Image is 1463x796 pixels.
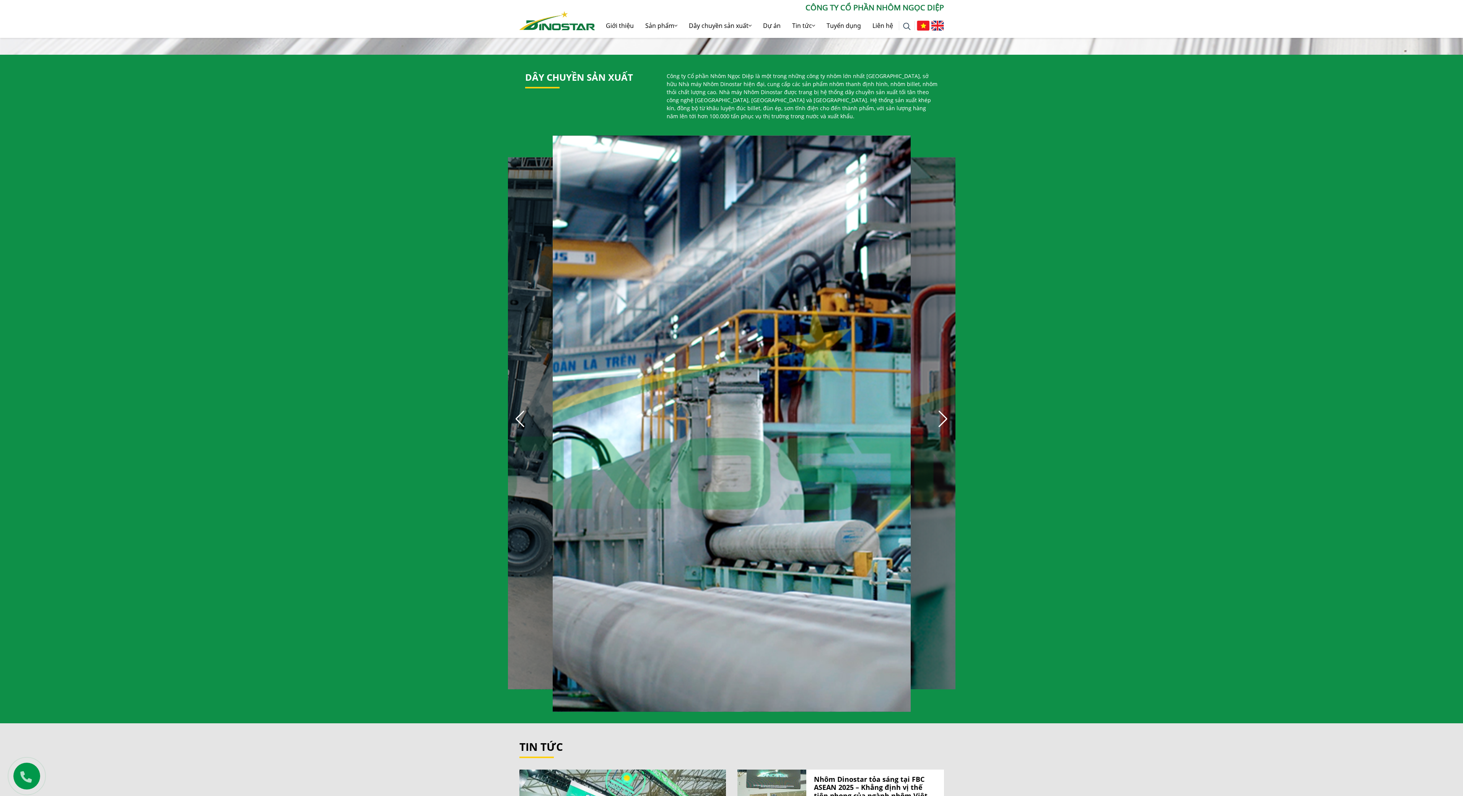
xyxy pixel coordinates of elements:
[519,11,595,30] img: Nhôm Dinostar
[640,13,683,38] a: Sản phẩm
[931,21,944,31] img: English
[595,2,944,13] p: CÔNG TY CỔ PHẦN NHÔM NGỌC DIỆP
[525,71,633,83] a: Dây chuyền sản xuất
[757,13,786,38] a: Dự án
[600,13,640,38] a: Giới thiệu
[786,13,821,38] a: Tin tức
[821,13,867,38] a: Tuyển dụng
[519,10,595,30] a: Nhôm Dinostar
[935,411,952,427] div: Next slide
[553,135,911,712] div: 14 / 30
[917,21,929,31] img: Tiếng Việt
[519,739,563,754] a: Tin tức
[667,72,938,120] p: Công ty Cổ phần Nhôm Ngọc Diệp là một trong những công ty nhôm lớn nhất [GEOGRAPHIC_DATA], sở hữu...
[867,13,899,38] a: Liên hệ
[512,411,529,427] div: Previous slide
[903,23,911,30] img: search
[683,13,757,38] a: Dây chuyền sản xuất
